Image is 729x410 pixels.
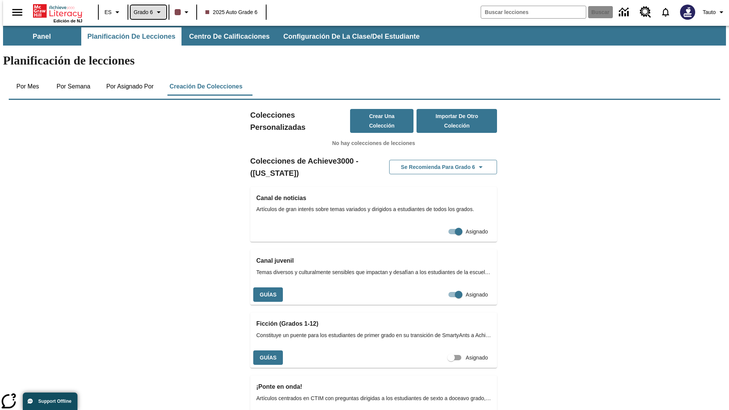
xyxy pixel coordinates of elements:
[680,5,695,20] img: Avatar
[256,382,491,392] h3: ¡Ponte en onda!
[38,399,71,404] span: Support Offline
[250,139,497,147] p: No hay colecciones de lecciones
[656,2,675,22] a: Notificaciones
[256,255,491,266] h3: Canal juvenil
[101,5,125,19] button: Lenguaje: ES, Selecciona un idioma
[481,6,586,18] input: Buscar campo
[466,354,488,362] span: Asignado
[50,77,96,96] button: Por semana
[253,350,283,365] button: Guías
[33,32,51,41] span: Panel
[3,27,426,46] div: Subbarra de navegación
[163,77,248,96] button: Creación de colecciones
[389,160,497,175] button: Se recomienda para Grado 6
[134,8,153,16] span: Grado 6
[9,77,47,96] button: Por mes
[635,2,656,22] a: Centro de recursos, Se abrirá en una pestaña nueva.
[189,32,270,41] span: Centro de calificaciones
[33,3,82,23] div: Portada
[700,5,729,19] button: Perfil/Configuración
[350,109,414,133] button: Crear una colección
[256,319,491,329] h3: Ficción (Grados 1-12)
[466,228,488,236] span: Asignado
[466,291,488,299] span: Asignado
[256,205,491,213] span: Artículos de gran interés sobre temas variados y dirigidos a estudiantes de todos los grados.
[131,5,166,19] button: Grado: Grado 6, Elige un grado
[81,27,181,46] button: Planificación de lecciones
[54,19,82,23] span: Edición de NJ
[250,109,350,133] h2: Colecciones Personalizadas
[172,5,194,19] button: El color de la clase es café oscuro. Cambiar el color de la clase.
[205,8,258,16] span: 2025 Auto Grade 6
[3,54,726,68] h1: Planificación de lecciones
[6,1,28,24] button: Abrir el menú lateral
[417,109,497,133] button: Importar de otro Colección
[614,2,635,23] a: Centro de información
[283,32,420,41] span: Configuración de la clase/del estudiante
[277,27,426,46] button: Configuración de la clase/del estudiante
[253,287,283,302] button: Guías
[23,393,77,410] button: Support Offline
[256,394,491,402] span: Artículos centrados en CTIM con preguntas dirigidas a los estudiantes de sexto a doceavo grado, q...
[100,77,160,96] button: Por asignado por
[33,3,82,19] a: Portada
[703,8,716,16] span: Tauto
[183,27,276,46] button: Centro de calificaciones
[250,155,374,179] h2: Colecciones de Achieve3000 - ([US_STATE])
[4,27,80,46] button: Panel
[675,2,700,22] button: Escoja un nuevo avatar
[256,331,491,339] span: Constituye un puente para los estudiantes de primer grado en su transición de SmartyAnts a Achiev...
[87,32,175,41] span: Planificación de lecciones
[3,26,726,46] div: Subbarra de navegación
[256,268,491,276] span: Temas diversos y culturalmente sensibles que impactan y desafían a los estudiantes de la escuela ...
[256,193,491,203] h3: Canal de noticias
[104,8,112,16] span: ES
